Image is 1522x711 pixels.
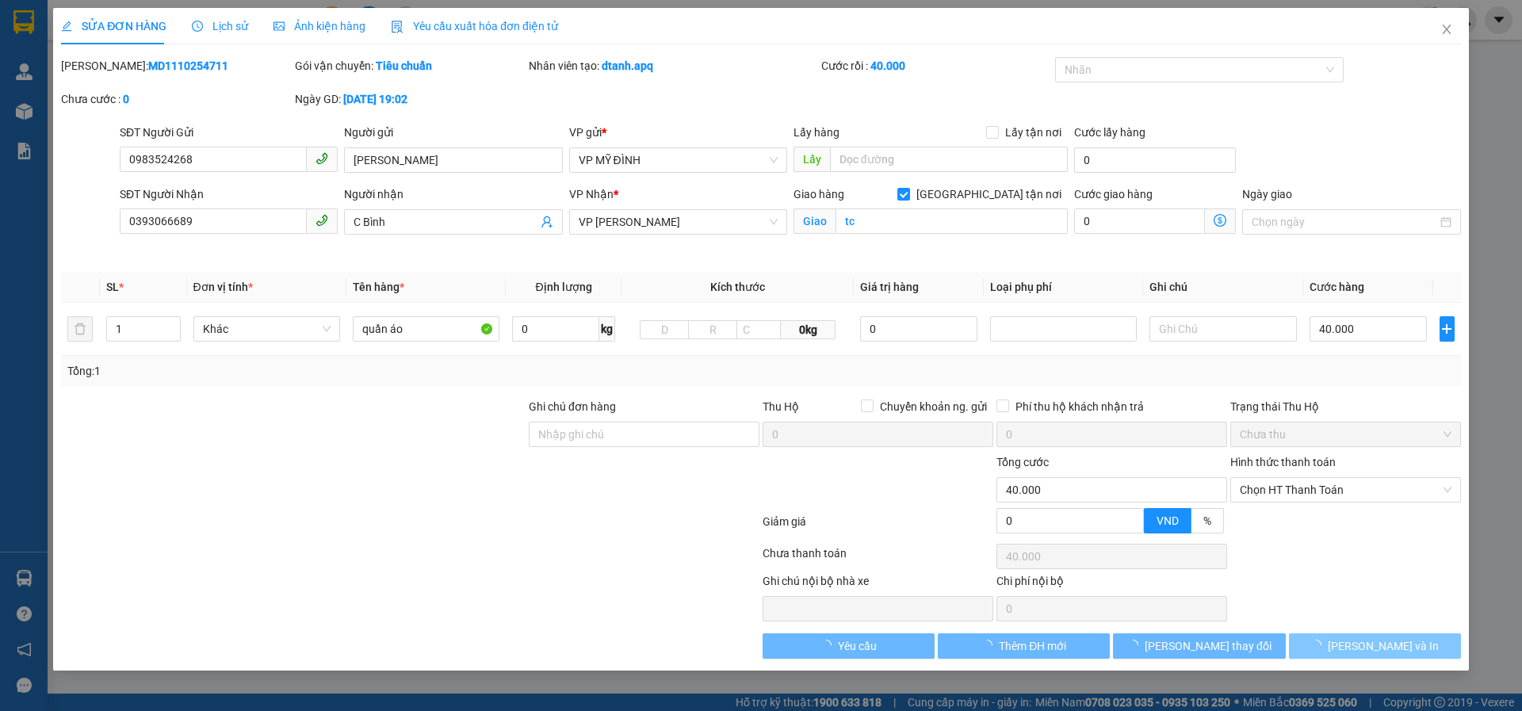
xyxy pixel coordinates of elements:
button: plus [1440,316,1455,342]
div: Chi phí nội bộ [996,572,1227,596]
span: phone [315,214,328,227]
label: Cước giao hàng [1074,188,1153,201]
input: Giao tận nơi [836,208,1068,234]
span: Lấy [794,147,830,172]
span: Giao [794,208,836,234]
div: VP gửi [569,124,787,141]
span: Chưa thu [1240,422,1451,446]
label: Cước lấy hàng [1074,126,1145,139]
label: Hình thức thanh toán [1230,456,1336,468]
input: VD: Bàn, Ghế [353,316,499,342]
div: Giảm giá [761,513,995,541]
span: [GEOGRAPHIC_DATA] tận nơi [910,185,1068,203]
span: loading [981,640,999,651]
span: Đơn vị tính [193,281,253,293]
span: close [1440,23,1453,36]
span: VP MỸ ĐÌNH [579,148,778,172]
img: icon [391,21,403,33]
span: dollar-circle [1214,214,1226,227]
b: dtanh.apq [602,59,653,72]
div: Ghi chú nội bộ nhà xe [763,572,993,596]
span: % [1203,514,1211,527]
span: user-add [541,216,553,228]
div: Ngày GD: [295,90,526,108]
span: plus [1440,323,1454,335]
b: 40.000 [870,59,905,72]
span: Lịch sử [192,20,248,32]
span: Tên hàng [353,281,404,293]
div: Chưa cước : [61,90,292,108]
button: [PERSON_NAME] thay đổi [1113,633,1285,659]
span: Thu Hộ [763,400,799,413]
div: Người nhận [344,185,562,203]
input: D [640,320,689,339]
button: Thêm ĐH mới [938,633,1110,659]
span: Khác [203,317,331,341]
span: [PERSON_NAME] thay đổi [1145,637,1272,655]
div: SĐT Người Gửi [120,124,338,141]
span: Chọn HT Thanh Toán [1240,478,1451,502]
span: Chuyển khoản ng. gửi [874,398,993,415]
span: kg [599,316,615,342]
input: Cước giao hàng [1074,208,1205,234]
span: loading [1310,640,1328,651]
label: Ghi chú đơn hàng [529,400,616,413]
b: [DATE] 19:02 [343,93,407,105]
span: loading [820,640,838,651]
input: Dọc đường [830,147,1068,172]
span: SỬA ĐƠN HÀNG [61,20,166,32]
input: Ghi Chú [1149,316,1296,342]
span: VP Nhận [569,188,614,201]
input: R [688,320,737,339]
span: VND [1157,514,1179,527]
span: Ảnh kiện hàng [273,20,365,32]
div: Tổng: 1 [67,362,587,380]
div: Trạng thái Thu Hộ [1230,398,1461,415]
span: Yêu cầu [838,637,877,655]
span: phone [315,152,328,165]
button: Yêu cầu [763,633,935,659]
span: Tổng cước [996,456,1049,468]
label: Ngày giao [1242,188,1292,201]
div: [PERSON_NAME]: [61,57,292,75]
div: Người gửi [344,124,562,141]
div: Gói vận chuyển: [295,57,526,75]
b: MD1110254711 [148,59,228,72]
b: 0 [123,93,129,105]
span: VP THANH CHƯƠNG [579,210,778,234]
span: edit [61,21,72,32]
span: Định lượng [535,281,591,293]
span: Giá trị hàng [860,281,919,293]
span: Phí thu hộ khách nhận trả [1009,398,1150,415]
th: Loại phụ phí [984,272,1143,303]
input: Cước lấy hàng [1074,147,1236,173]
button: [PERSON_NAME] và In [1289,633,1461,659]
span: Cước hàng [1310,281,1364,293]
span: 0kg [781,320,835,339]
div: Chưa thanh toán [761,545,995,572]
span: [PERSON_NAME] và In [1328,637,1439,655]
th: Ghi chú [1143,272,1302,303]
span: Yêu cầu xuất hóa đơn điện tử [391,20,558,32]
div: Nhân viên tạo: [529,57,818,75]
input: Ghi chú đơn hàng [529,422,759,447]
span: clock-circle [192,21,203,32]
input: C [736,320,781,339]
button: delete [67,316,93,342]
input: Ngày giao [1252,213,1436,231]
div: Cước rồi : [821,57,1052,75]
b: Tiêu chuẩn [376,59,432,72]
span: Lấy tận nơi [999,124,1068,141]
span: Lấy hàng [794,126,839,139]
button: Close [1424,8,1469,52]
span: Giao hàng [794,188,844,201]
span: loading [1127,640,1145,651]
span: SL [106,281,119,293]
div: SĐT Người Nhận [120,185,338,203]
span: Thêm ĐH mới [999,637,1066,655]
span: picture [273,21,285,32]
span: Kích thước [710,281,765,293]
